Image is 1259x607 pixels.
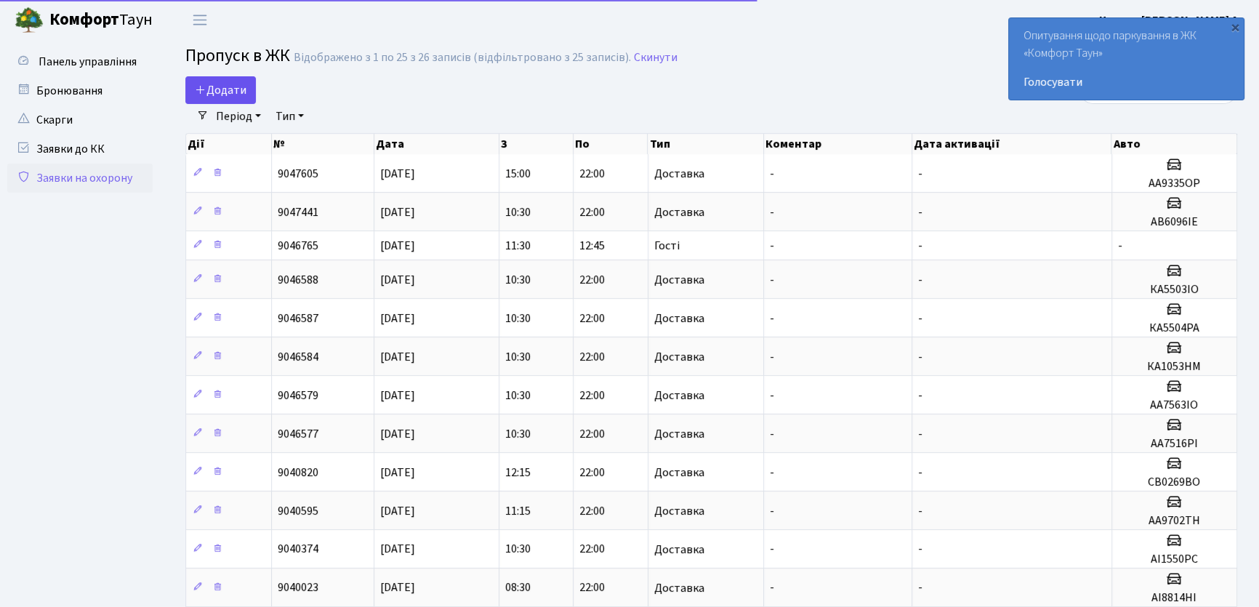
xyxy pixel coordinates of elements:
span: - [770,204,774,220]
span: - [918,204,922,220]
span: 22:00 [579,426,605,442]
span: 22:00 [579,542,605,558]
h5: AI1550PC [1118,552,1231,566]
h5: АА9335ОР [1118,177,1231,190]
span: - [770,503,774,519]
span: - [918,349,922,365]
span: Доставка [654,390,704,401]
span: 9046587 [278,310,318,326]
th: По [574,134,648,154]
span: Доставка [654,168,704,180]
span: - [770,166,774,182]
span: - [770,272,774,288]
div: × [1228,20,1242,34]
span: [DATE] [380,349,415,365]
span: Доставка [654,313,704,324]
a: Скинути [634,51,677,65]
span: 22:00 [579,272,605,288]
span: [DATE] [380,166,415,182]
span: - [770,349,774,365]
span: Доставка [654,206,704,218]
span: 10:30 [505,204,531,220]
span: Доставка [654,505,704,517]
th: Дата активації [912,134,1112,154]
img: logo.png [15,6,44,35]
th: Тип [648,134,763,154]
th: Коментар [764,134,912,154]
span: 9040374 [278,542,318,558]
span: 10:30 [505,310,531,326]
span: - [770,238,774,254]
h5: CB0269BO [1118,475,1231,489]
span: Доставка [654,274,704,286]
span: 9047605 [278,166,318,182]
a: Скарги [7,105,153,134]
span: 22:00 [579,503,605,519]
span: 22:00 [579,465,605,481]
th: З [499,134,574,154]
th: Авто [1111,134,1236,154]
a: Цитрус [PERSON_NAME] А. [1099,12,1242,29]
span: [DATE] [380,387,415,403]
a: Заявки на охорону [7,164,153,193]
span: - [918,542,922,558]
b: Комфорт [49,8,119,31]
span: - [918,310,922,326]
span: 11:30 [505,238,531,254]
span: 9046588 [278,272,318,288]
span: Доставка [654,582,704,594]
h5: АВ6096ІЕ [1118,215,1231,229]
span: 15:00 [505,166,531,182]
button: Переключити навігацію [182,8,218,32]
a: Заявки до КК [7,134,153,164]
span: Гості [654,240,680,252]
span: [DATE] [380,310,415,326]
span: 10:30 [505,387,531,403]
span: [DATE] [380,204,415,220]
span: - [918,166,922,182]
span: 10:30 [505,426,531,442]
span: 11:15 [505,503,531,519]
span: 9046584 [278,349,318,365]
h5: АА7563ІО [1118,398,1231,412]
span: - [770,465,774,481]
span: - [770,310,774,326]
span: 10:30 [505,272,531,288]
span: - [918,465,922,481]
span: - [918,426,922,442]
span: - [918,580,922,596]
h5: КА5504РА [1118,321,1231,335]
a: Голосувати [1023,73,1229,91]
span: 22:00 [579,204,605,220]
span: 22:00 [579,310,605,326]
span: - [770,426,774,442]
span: 12:15 [505,465,531,481]
span: 12:45 [579,238,605,254]
span: Панель управління [39,54,137,70]
span: - [1118,238,1122,254]
a: Період [210,104,267,129]
span: - [918,272,922,288]
th: Дата [374,134,499,154]
div: Відображено з 1 по 25 з 26 записів (відфільтровано з 25 записів). [294,51,631,65]
div: Опитування щодо паркування в ЖК «Комфорт Таун» [1009,18,1244,100]
span: 9040820 [278,465,318,481]
span: 22:00 [579,349,605,365]
a: Додати [185,76,256,104]
span: 9040023 [278,580,318,596]
span: 9046579 [278,387,318,403]
span: [DATE] [380,580,415,596]
span: [DATE] [380,238,415,254]
span: [DATE] [380,426,415,442]
span: [DATE] [380,272,415,288]
span: Додати [195,82,246,98]
span: 9046765 [278,238,318,254]
span: 10:30 [505,349,531,365]
h5: АА7516PI [1118,437,1231,451]
span: 22:00 [579,580,605,596]
span: Доставка [654,544,704,555]
span: [DATE] [380,542,415,558]
span: 22:00 [579,387,605,403]
th: № [272,134,374,154]
h5: КА1053НМ [1118,360,1231,374]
